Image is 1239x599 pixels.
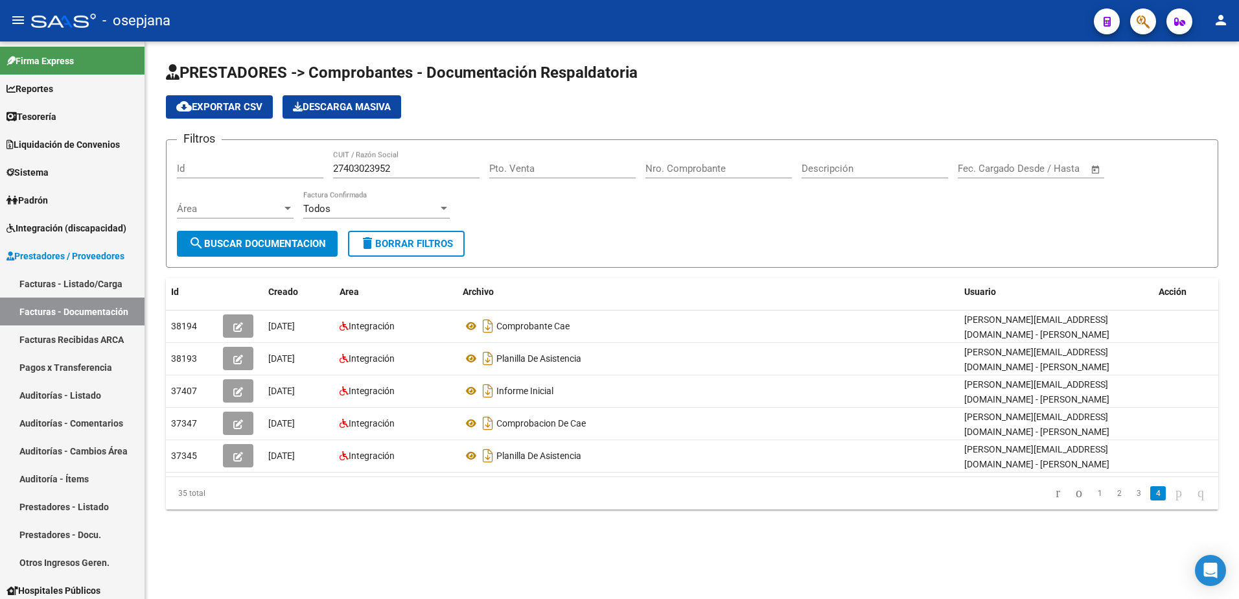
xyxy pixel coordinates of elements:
span: Archivo [463,287,494,297]
i: Descargar documento [480,316,496,336]
li: page 4 [1148,482,1168,504]
a: 1 [1092,486,1107,500]
span: Área [177,203,282,215]
span: Planilla De Asistencia [496,451,581,461]
input: Start date [958,163,1000,174]
span: Borrar Filtros [360,238,453,250]
datatable-header-cell: Archivo [457,278,959,306]
span: [DATE] [268,353,295,364]
span: Id [171,287,179,297]
a: go to next page [1170,486,1188,500]
span: Area [340,287,359,297]
span: Prestadores / Proveedores [6,249,124,263]
span: 38193 [171,353,197,364]
span: Informe Inicial [496,386,553,396]
span: PRESTADORES -> Comprobantes - Documentación Respaldatoria [166,64,638,82]
span: 37347 [171,418,197,429]
i: Descargar documento [480,348,496,369]
a: 2 [1111,486,1127,500]
i: Descargar documento [480,381,496,401]
span: Buscar Documentacion [189,238,326,250]
span: Integración [349,321,395,331]
span: Comprobante Cae [496,321,570,331]
span: 37345 [171,451,197,461]
span: Comprobacion De Cae [496,418,586,429]
a: 3 [1131,486,1146,500]
div: Open Intercom Messenger [1195,555,1226,586]
span: 38194 [171,321,197,331]
datatable-header-cell: Acción [1153,278,1218,306]
span: Planilla De Asistencia [496,353,581,364]
button: Buscar Documentacion [177,231,338,257]
span: Integración [349,451,395,461]
span: - osepjana [102,6,170,35]
i: Descargar documento [480,445,496,466]
a: go to first page [1050,486,1066,500]
span: Integración [349,353,395,364]
mat-icon: menu [10,12,26,28]
span: [PERSON_NAME][EMAIL_ADDRESS][DOMAIN_NAME] - [PERSON_NAME] [964,412,1109,437]
input: End date [1012,163,1074,174]
button: Exportar CSV [166,95,273,119]
span: [PERSON_NAME][EMAIL_ADDRESS][DOMAIN_NAME] - [PERSON_NAME] [964,314,1109,340]
span: Padrón [6,193,48,207]
span: [PERSON_NAME][EMAIL_ADDRESS][DOMAIN_NAME] - [PERSON_NAME] [964,444,1109,469]
span: Exportar CSV [176,101,262,113]
li: page 1 [1090,482,1109,504]
span: Hospitales Públicos [6,583,100,598]
span: Integración [349,386,395,396]
span: [PERSON_NAME][EMAIL_ADDRESS][DOMAIN_NAME] - [PERSON_NAME] [964,379,1109,405]
mat-icon: delete [360,235,375,251]
span: Integración (discapacidad) [6,221,126,235]
span: Integración [349,418,395,429]
button: Open calendar [1089,162,1104,177]
span: Tesorería [6,110,56,124]
span: Sistema [6,165,49,180]
datatable-header-cell: Id [166,278,218,306]
app-download-masive: Descarga masiva de comprobantes (adjuntos) [283,95,401,119]
mat-icon: cloud_download [176,99,192,114]
span: Usuario [964,287,996,297]
span: Descarga Masiva [293,101,391,113]
span: Creado [268,287,298,297]
span: Firma Express [6,54,74,68]
a: go to previous page [1070,486,1088,500]
i: Descargar documento [480,413,496,434]
span: [PERSON_NAME][EMAIL_ADDRESS][DOMAIN_NAME] - [PERSON_NAME] [964,347,1109,372]
a: 4 [1150,486,1166,500]
datatable-header-cell: Creado [263,278,334,306]
h3: Filtros [177,130,222,148]
datatable-header-cell: Area [334,278,457,306]
div: 35 total [166,477,374,510]
span: Acción [1159,287,1187,297]
mat-icon: search [189,235,204,251]
datatable-header-cell: Usuario [959,278,1153,306]
button: Borrar Filtros [348,231,465,257]
li: page 2 [1109,482,1129,504]
li: page 3 [1129,482,1148,504]
button: Descarga Masiva [283,95,401,119]
span: [DATE] [268,386,295,396]
span: Reportes [6,82,53,96]
a: go to last page [1192,486,1210,500]
span: 37407 [171,386,197,396]
mat-icon: person [1213,12,1229,28]
span: [DATE] [268,451,295,461]
span: [DATE] [268,321,295,331]
span: Liquidación de Convenios [6,137,120,152]
span: [DATE] [268,418,295,429]
span: Todos [303,203,330,215]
